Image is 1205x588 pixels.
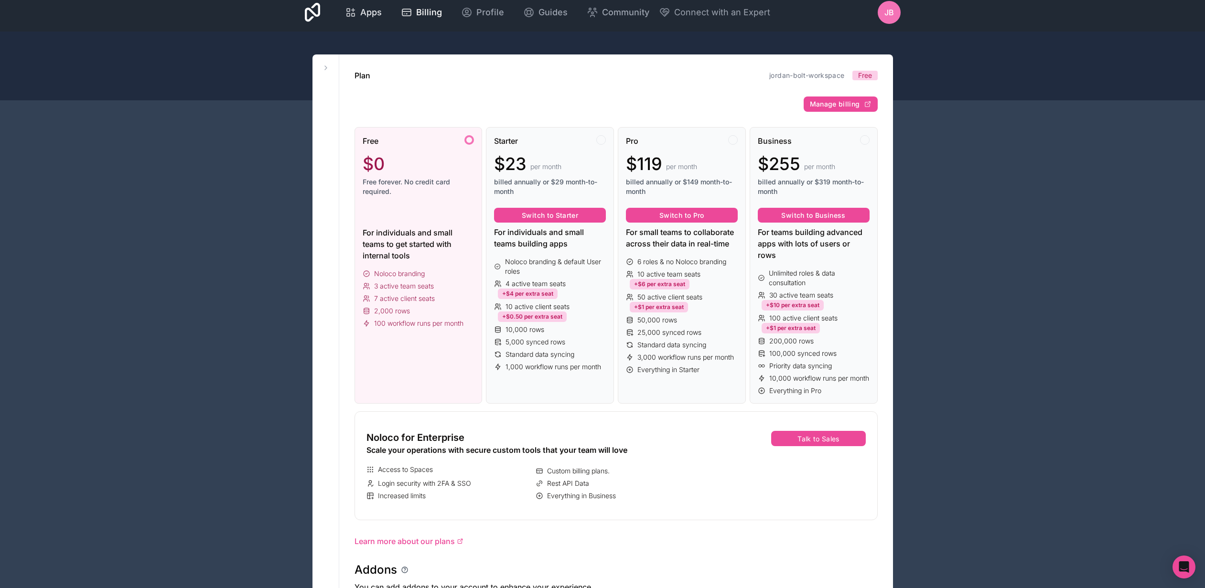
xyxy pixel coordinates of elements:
[355,562,397,577] h1: Addons
[637,365,699,374] span: Everything in Starter
[476,6,504,19] span: Profile
[498,289,558,299] div: +$4 per extra seat
[363,154,385,173] span: $0
[547,491,616,501] span: Everything in Business
[355,535,455,547] span: Learn more about our plans
[1173,556,1195,578] div: Open Intercom Messenger
[506,279,566,289] span: 4 active team seats
[626,226,738,249] div: For small teams to collaborate across their data in real-time
[630,279,689,289] div: +$6 per extra seat
[637,292,702,302] span: 50 active client seats
[453,2,512,23] a: Profile
[771,431,865,446] button: Talk to Sales
[626,154,662,173] span: $119
[366,431,464,444] span: Noloco for Enterprise
[363,177,474,196] span: Free forever. No credit card required.
[810,100,860,108] span: Manage billing
[758,208,870,223] button: Switch to Business
[363,135,378,147] span: Free
[498,311,567,322] div: +$0.50 per extra seat
[626,135,638,147] span: Pro
[506,325,544,334] span: 10,000 rows
[858,71,872,80] span: Free
[637,257,726,267] span: 6 roles & no Noloco branding
[363,227,474,261] div: For individuals and small teams to get started with internal tools
[769,71,844,79] a: jordan-bolt-workspace
[884,7,894,18] span: JB
[360,6,382,19] span: Apps
[516,2,575,23] a: Guides
[378,491,426,501] span: Increased limits
[637,353,734,362] span: 3,000 workflow runs per month
[506,350,574,359] span: Standard data syncing
[374,319,463,328] span: 100 workflow runs per month
[547,466,610,476] span: Custom billing plans.
[637,340,706,350] span: Standard data syncing
[762,300,824,310] div: +$10 per extra seat
[416,6,442,19] span: Billing
[538,6,568,19] span: Guides
[494,226,606,249] div: For individuals and small teams building apps
[769,313,838,323] span: 100 active client seats
[637,315,677,325] span: 50,000 rows
[355,535,878,547] a: Learn more about our plans
[530,162,561,171] span: per month
[505,257,606,276] span: Noloco branding & default User roles
[626,208,738,223] button: Switch to Pro
[626,177,738,196] span: billed annually or $149 month-to-month
[769,374,869,383] span: 10,000 workflow runs per month
[758,154,800,173] span: $255
[637,269,700,279] span: 10 active team seats
[506,337,565,347] span: 5,000 synced rows
[378,479,471,488] span: Login security with 2FA & SSO
[374,269,425,278] span: Noloco branding
[374,306,410,316] span: 2,000 rows
[674,6,770,19] span: Connect with an Expert
[637,328,701,337] span: 25,000 synced rows
[494,135,518,147] span: Starter
[602,6,649,19] span: Community
[506,362,601,372] span: 1,000 workflow runs per month
[374,294,435,303] span: 7 active client seats
[374,281,434,291] span: 3 active team seats
[337,2,389,23] a: Apps
[769,386,821,396] span: Everything in Pro
[494,208,606,223] button: Switch to Starter
[393,2,450,23] a: Billing
[579,2,657,23] a: Community
[355,70,370,81] h1: Plan
[758,135,792,147] span: Business
[769,268,869,288] span: Unlimited roles & data consultation
[769,290,833,300] span: 30 active team seats
[630,302,688,312] div: +$1 per extra seat
[659,6,770,19] button: Connect with an Expert
[769,349,837,358] span: 100,000 synced rows
[506,302,570,311] span: 10 active client seats
[547,479,589,488] span: Rest API Data
[769,336,814,346] span: 200,000 rows
[762,323,820,333] div: +$1 per extra seat
[769,361,832,371] span: Priority data syncing
[804,96,878,112] button: Manage billing
[378,465,433,474] span: Access to Spaces
[494,177,606,196] span: billed annually or $29 month-to-month
[366,444,701,456] div: Scale your operations with secure custom tools that your team will love
[804,162,835,171] span: per month
[666,162,697,171] span: per month
[758,226,870,261] div: For teams building advanced apps with lots of users or rows
[758,177,870,196] span: billed annually or $319 month-to-month
[494,154,527,173] span: $23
